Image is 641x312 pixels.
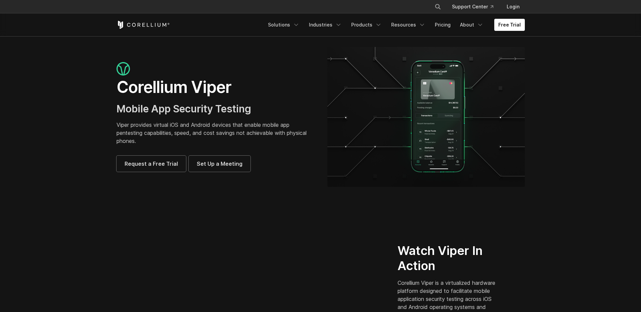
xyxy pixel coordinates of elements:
[264,19,304,31] a: Solutions
[431,19,455,31] a: Pricing
[327,47,525,187] img: viper_hero
[125,160,178,168] span: Request a Free Trial
[456,19,488,31] a: About
[426,1,525,13] div: Navigation Menu
[189,156,250,172] a: Set Up a Meeting
[264,19,525,31] div: Navigation Menu
[117,121,314,145] p: Viper provides virtual iOS and Android devices that enable mobile app pentesting capabilities, sp...
[197,160,242,168] span: Set Up a Meeting
[387,19,429,31] a: Resources
[501,1,525,13] a: Login
[447,1,499,13] a: Support Center
[347,19,386,31] a: Products
[305,19,346,31] a: Industries
[398,243,499,273] h2: Watch Viper In Action
[494,19,525,31] a: Free Trial
[117,77,314,97] h1: Corellium Viper
[432,1,444,13] button: Search
[117,21,170,29] a: Corellium Home
[117,103,251,115] span: Mobile App Security Testing
[117,62,130,76] img: viper_icon_large
[117,156,186,172] a: Request a Free Trial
